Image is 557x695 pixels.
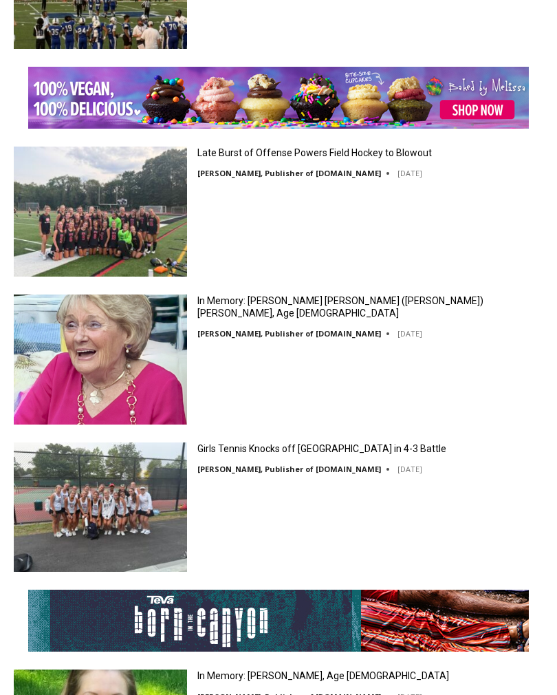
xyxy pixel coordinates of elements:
[197,464,381,474] a: [PERSON_NAME], Publisher of [DOMAIN_NAME]
[197,670,449,682] a: In Memory: [PERSON_NAME], Age [DEMOGRAPHIC_DATA]
[197,168,381,178] a: [PERSON_NAME], Publisher of [DOMAIN_NAME]
[14,442,187,573] img: Girls Tennis Knocks off Mamaroneck in 4-3 Battle
[1,138,138,171] a: Open Tues. - Sun. [PHONE_NUMBER]
[197,442,446,455] a: Girls Tennis Knocks off [GEOGRAPHIC_DATA] in 4-3 Battle
[14,147,187,277] img: Late Burst of Offense Powers Field Hockey to Blowout
[197,147,432,159] a: Late Burst of Offense Powers Field Hockey to Blowout
[197,328,381,339] a: [PERSON_NAME], Publisher of [DOMAIN_NAME]
[142,86,202,164] div: "clearly one of the favorites in the [GEOGRAPHIC_DATA] neighborhood"
[28,67,529,129] img: Baked by Melissa
[397,168,422,178] time: [DATE]
[14,295,187,425] img: In Memory: Maureen Catherine (Devlin) Koecheler, Age 83
[397,464,422,474] time: [DATE]
[197,295,543,319] a: In Memory: [PERSON_NAME] [PERSON_NAME] ([PERSON_NAME]) [PERSON_NAME], Age [DEMOGRAPHIC_DATA]
[4,142,135,194] span: Open Tues. - Sun. [PHONE_NUMBER]
[397,328,422,339] time: [DATE]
